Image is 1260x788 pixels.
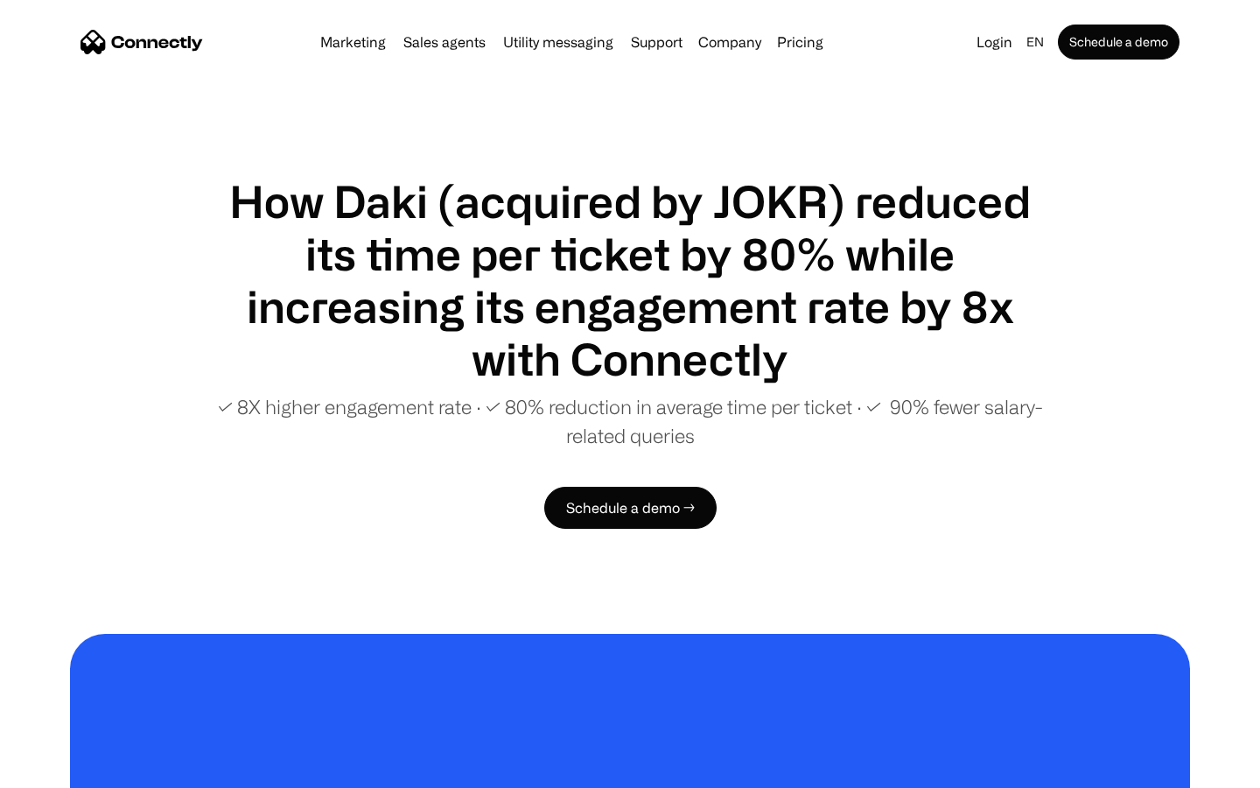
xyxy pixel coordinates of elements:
[496,35,620,49] a: Utility messaging
[1058,25,1179,60] a: Schedule a demo
[396,35,493,49] a: Sales agents
[210,392,1050,450] p: ✓ 8X higher engagement rate ∙ ✓ 80% reduction in average time per ticket ∙ ✓ 90% fewer salary-rel...
[17,756,105,782] aside: Language selected: English
[969,30,1019,54] a: Login
[624,35,689,49] a: Support
[35,757,105,782] ul: Language list
[210,175,1050,385] h1: How Daki (acquired by JOKR) reduced its time per ticket by 80% while increasing its engagement ra...
[1026,30,1044,54] div: en
[698,30,761,54] div: Company
[544,487,717,529] a: Schedule a demo →
[313,35,393,49] a: Marketing
[770,35,830,49] a: Pricing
